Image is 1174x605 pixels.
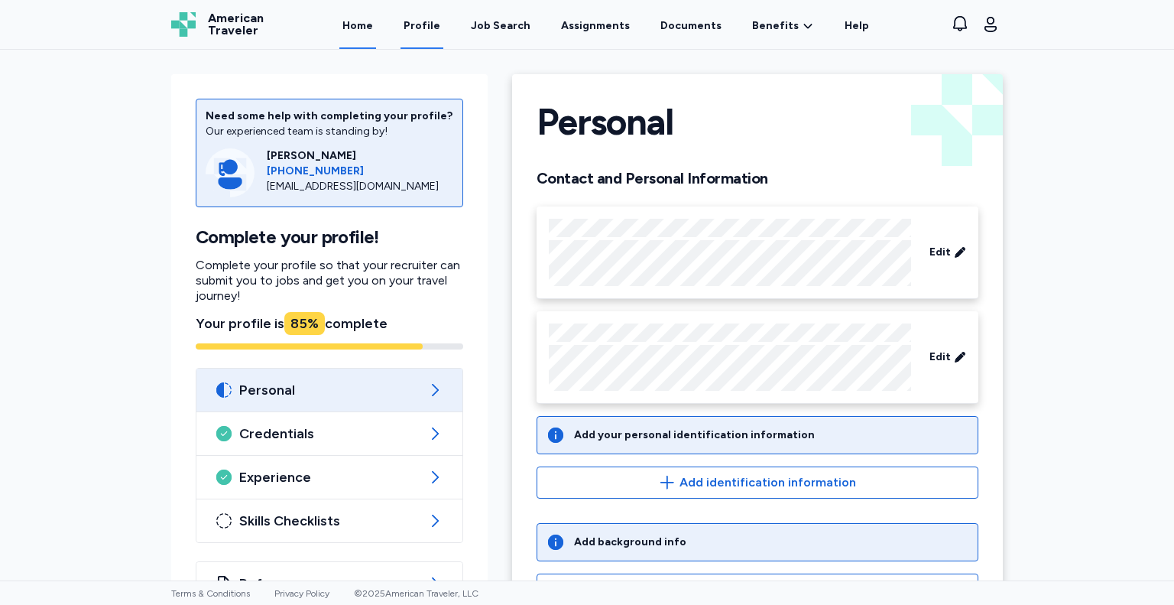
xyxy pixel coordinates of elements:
div: Add background info [574,535,686,550]
div: Edit [537,207,978,299]
div: Job Search [471,18,530,34]
span: References [239,574,420,593]
img: Consultant [206,148,255,197]
div: Need some help with completing your profile? [206,109,453,124]
h1: Complete your profile! [196,226,463,249]
span: Credentials [239,424,420,443]
h1: Personal [537,99,673,145]
span: Personal [239,381,420,399]
span: Experience [239,468,420,486]
div: 85 % [284,312,325,335]
p: Complete your profile so that your recruiter can submit you to jobs and get you on your travel jo... [196,258,463,304]
a: [PHONE_NUMBER] [267,164,453,179]
a: Profile [401,2,443,49]
a: Benefits [752,18,814,34]
a: Home [339,2,376,49]
span: American Traveler [208,12,264,37]
span: Edit [929,350,951,365]
div: [EMAIL_ADDRESS][DOMAIN_NAME] [267,179,453,194]
span: © 2025 American Traveler, LLC [354,588,478,599]
span: Edit [929,245,951,260]
a: Terms & Conditions [171,588,250,599]
span: Benefits [752,18,799,34]
span: Skills Checklists [239,512,420,530]
img: Logo [171,12,196,37]
span: Add identification information [679,473,856,492]
a: Privacy Policy [274,588,329,599]
div: Edit [537,311,978,404]
div: [PERSON_NAME] [267,148,453,164]
div: Add your personal identification information [574,428,815,443]
div: Our experienced team is standing by! [206,124,453,139]
h2: Contact and Personal Information [537,169,978,188]
button: Add identification information [537,467,978,499]
div: Your profile is complete [196,313,463,334]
